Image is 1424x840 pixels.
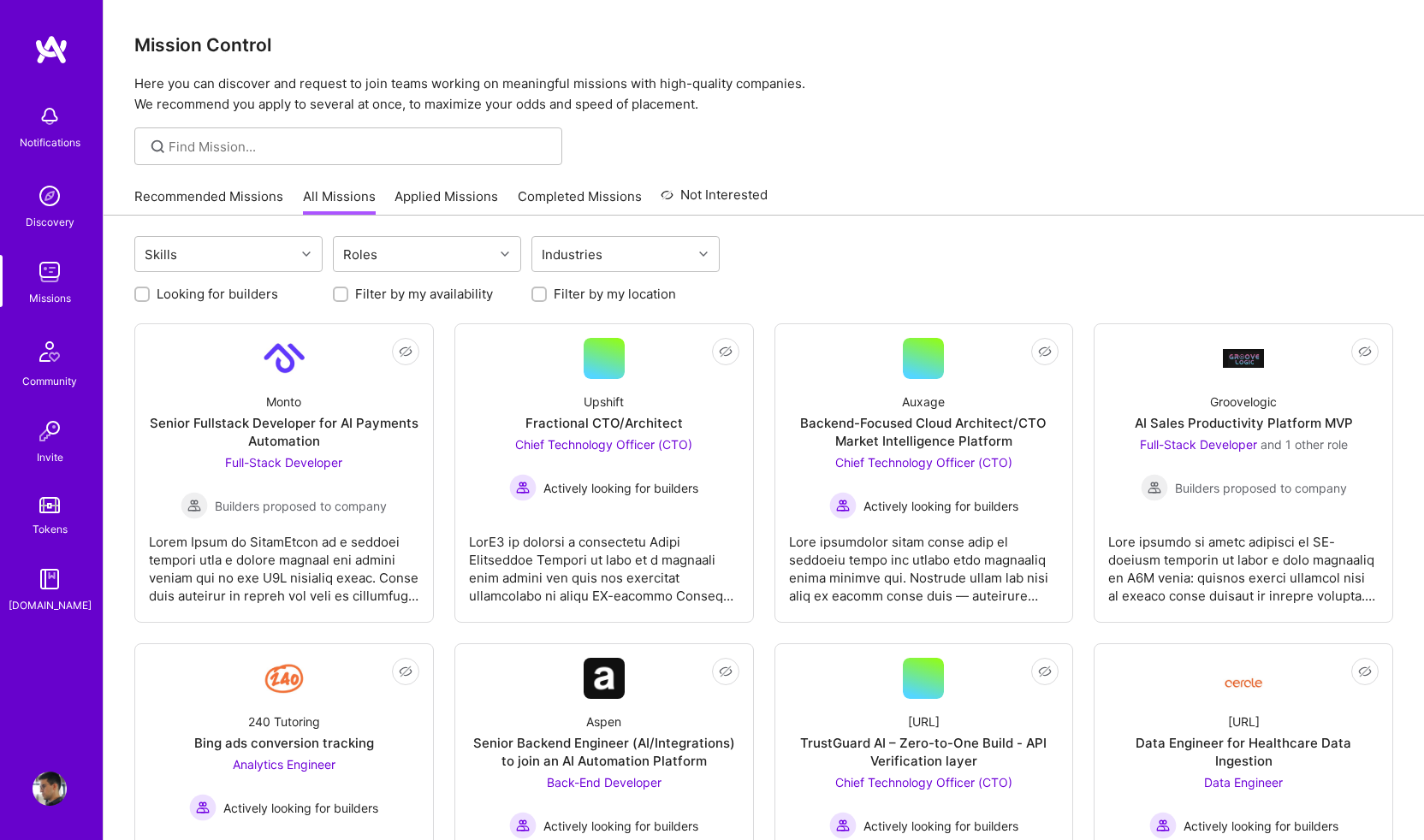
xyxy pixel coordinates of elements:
[469,734,739,770] div: Senior Backend Engineer (AI/Integrations) to join an AI Automation Platform
[1108,519,1379,605] div: Lore ipsumdo si ametc adipisci el SE-doeiusm temporin ut labor e dolo magnaaliq en A6M venia: qui...
[22,372,77,390] div: Community
[469,338,739,608] a: UpshiftFractional CTO/ArchitectChief Technology Officer (CTO) Actively looking for buildersActive...
[29,289,71,307] div: Missions
[33,255,67,289] img: teamwork
[525,414,683,432] div: Fractional CTO/Architect
[699,250,708,258] i: icon Chevron
[469,519,739,605] div: LorE3 ip dolorsi a consectetu Adipi Elitseddoe Tempori ut labo et d magnaali enim admini ven quis...
[1108,338,1379,608] a: Company LogoGroovelogicAI Sales Productivity Platform MVPFull-Stack Developer and 1 other roleBui...
[789,338,1059,608] a: AuxageBackend-Focused Cloud Architect/CTO Market Intelligence PlatformChief Technology Officer (C...
[1108,734,1379,770] div: Data Engineer for Healthcare Data Ingestion
[719,665,733,678] i: icon EyeClosed
[223,799,378,817] span: Actively looking for builders
[395,187,498,216] a: Applied Missions
[835,455,1012,470] span: Chief Technology Officer (CTO)
[1204,775,1283,790] span: Data Engineer
[9,596,92,614] div: [DOMAIN_NAME]
[547,775,662,790] span: Back-End Developer
[554,285,676,303] label: Filter by my location
[39,497,60,513] img: tokens
[264,338,305,379] img: Company Logo
[1038,665,1052,678] i: icon EyeClosed
[908,713,940,731] div: [URL]
[515,437,692,452] span: Chief Technology Officer (CTO)
[33,562,67,596] img: guide book
[719,345,733,358] i: icon EyeClosed
[302,250,311,258] i: icon Chevron
[169,138,549,156] input: Find Mission...
[835,775,1012,790] span: Chief Technology Officer (CTO)
[537,242,607,267] div: Industries
[189,794,217,821] img: Actively looking for builders
[33,179,67,213] img: discovery
[863,497,1018,515] span: Actively looking for builders
[661,185,768,216] a: Not Interested
[584,658,625,699] img: Company Logo
[248,713,320,731] div: 240 Tutoring
[266,393,301,411] div: Monto
[264,658,305,699] img: Company Logo
[157,285,278,303] label: Looking for builders
[1358,665,1372,678] i: icon EyeClosed
[225,455,342,470] span: Full-Stack Developer
[149,414,419,450] div: Senior Fullstack Developer for AI Payments Automation
[586,713,621,731] div: Aspen
[501,250,509,258] i: icon Chevron
[233,757,335,772] span: Analytics Engineer
[543,817,698,835] span: Actively looking for builders
[1223,665,1264,693] img: Company Logo
[1140,437,1257,452] span: Full-Stack Developer
[1210,393,1277,411] div: Groovelogic
[134,74,1393,115] p: Here you can discover and request to join teams working on meaningful missions with high-quality ...
[339,242,382,267] div: Roles
[863,817,1018,835] span: Actively looking for builders
[902,393,945,411] div: Auxage
[20,133,80,151] div: Notifications
[509,812,537,839] img: Actively looking for builders
[829,812,857,839] img: Actively looking for builders
[134,34,1393,56] h3: Mission Control
[134,187,283,216] a: Recommended Missions
[399,345,412,358] i: icon EyeClosed
[33,99,67,133] img: bell
[28,772,71,806] a: User Avatar
[37,448,63,466] div: Invite
[33,520,68,538] div: Tokens
[789,519,1059,605] div: Lore ipsumdolor sitam conse adip el seddoeiu tempo inc utlabo etdo magnaaliq enima minimve qui. N...
[789,414,1059,450] div: Backend-Focused Cloud Architect/CTO Market Intelligence Platform
[34,34,68,65] img: logo
[149,519,419,605] div: Lorem Ipsum do SitamEtcon ad e seddoei tempori utla e dolore magnaal eni admini veniam qui no exe...
[509,474,537,501] img: Actively looking for builders
[181,492,208,519] img: Builders proposed to company
[1038,345,1052,358] i: icon EyeClosed
[140,242,181,267] div: Skills
[1261,437,1348,452] span: and 1 other role
[789,734,1059,770] div: TrustGuard AI – Zero-to-One Build - API Verification layer
[194,734,374,752] div: Bing ads conversion tracking
[1184,817,1338,835] span: Actively looking for builders
[215,497,387,515] span: Builders proposed to company
[1175,479,1347,497] span: Builders proposed to company
[303,187,376,216] a: All Missions
[33,772,67,806] img: User Avatar
[149,338,419,608] a: Company LogoMontoSenior Fullstack Developer for AI Payments AutomationFull-Stack Developer Builde...
[1141,474,1168,501] img: Builders proposed to company
[584,393,624,411] div: Upshift
[1149,812,1177,839] img: Actively looking for builders
[1228,713,1260,731] div: [URL]
[1223,349,1264,367] img: Company Logo
[829,492,857,519] img: Actively looking for builders
[33,414,67,448] img: Invite
[355,285,493,303] label: Filter by my availability
[26,213,74,231] div: Discovery
[29,331,70,372] img: Community
[543,479,698,497] span: Actively looking for builders
[518,187,642,216] a: Completed Missions
[1358,345,1372,358] i: icon EyeClosed
[148,137,168,157] i: icon SearchGrey
[399,665,412,678] i: icon EyeClosed
[1135,414,1353,432] div: AI Sales Productivity Platform MVP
